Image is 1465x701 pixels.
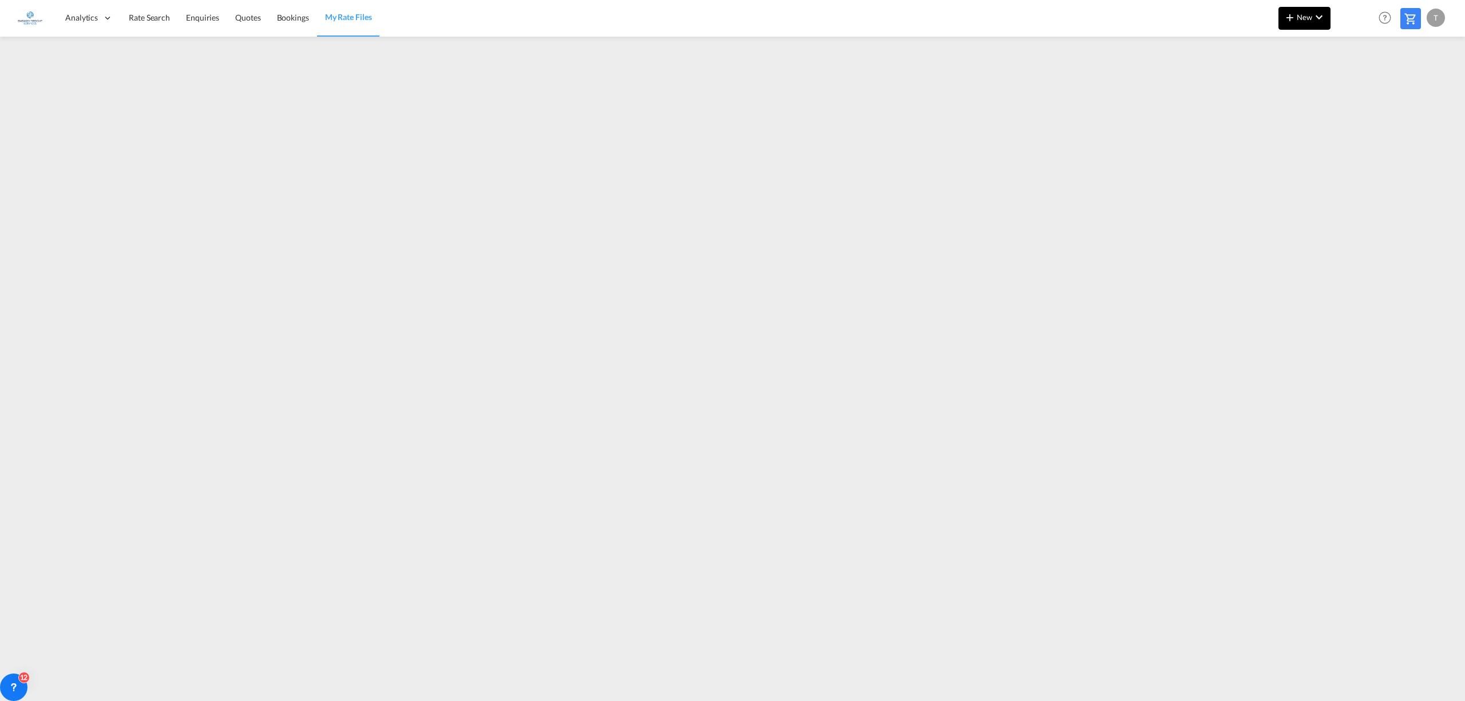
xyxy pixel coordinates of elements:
[1427,9,1445,27] div: T
[1312,10,1326,24] md-icon: icon-chevron-down
[186,13,219,22] span: Enquiries
[1283,13,1326,22] span: New
[1278,7,1331,30] button: icon-plus 400-fgNewicon-chevron-down
[325,12,372,22] span: My Rate Files
[1375,8,1395,27] span: Help
[129,13,170,22] span: Rate Search
[277,13,309,22] span: Bookings
[17,5,43,31] img: 6a2c35f0b7c411ef99d84d375d6e7407.jpg
[1375,8,1400,29] div: Help
[65,12,98,23] span: Analytics
[235,13,260,22] span: Quotes
[1283,10,1297,24] md-icon: icon-plus 400-fg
